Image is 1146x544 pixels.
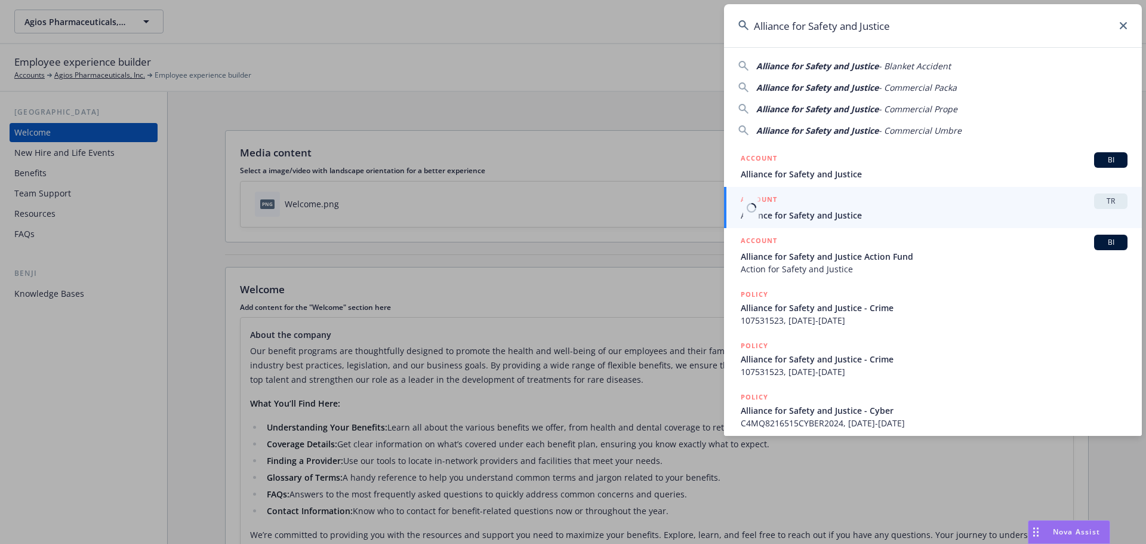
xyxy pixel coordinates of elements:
span: - Blanket Accident [879,60,951,72]
a: ACCOUNTTRAlliance for Safety and Justice [724,187,1142,228]
h5: ACCOUNT [741,193,777,208]
h5: POLICY [741,391,768,403]
span: C4MQ8216515CYBER2024, [DATE]-[DATE] [741,417,1127,429]
span: Alliance for Safety and Justice [756,60,879,72]
a: POLICYAlliance for Safety and Justice - Crime107531523, [DATE]-[DATE] [724,282,1142,333]
span: - Commercial Prope [879,103,957,115]
a: POLICYAlliance for Safety and Justice - Crime107531523, [DATE]-[DATE] [724,333,1142,385]
div: Drag to move [1028,521,1043,543]
a: ACCOUNTBIAlliance for Safety and Justice Action FundAction for Safety and Justice [724,228,1142,282]
span: Action for Safety and Justice [741,263,1127,275]
a: POLICYAlliance for Safety and Justice - CyberC4MQ8216515CYBER2024, [DATE]-[DATE] [724,385,1142,436]
span: BI [1099,155,1123,165]
span: Alliance for Safety and Justice [756,82,879,93]
span: Alliance for Safety and Justice [741,168,1127,180]
span: Alliance for Safety and Justice - Crime [741,353,1127,365]
span: Alliance for Safety and Justice - Cyber [741,404,1127,417]
input: Search... [724,4,1142,47]
h5: ACCOUNT [741,235,777,249]
span: BI [1099,237,1123,248]
span: Alliance for Safety and Justice [741,209,1127,222]
button: Nova Assist [1028,520,1110,544]
span: Nova Assist [1053,527,1100,537]
span: TR [1099,196,1123,207]
span: Alliance for Safety and Justice [756,125,879,136]
span: 107531523, [DATE]-[DATE] [741,365,1127,378]
span: Alliance for Safety and Justice - Crime [741,302,1127,314]
h5: POLICY [741,288,768,300]
span: - Commercial Packa [879,82,957,93]
h5: POLICY [741,340,768,352]
span: 107531523, [DATE]-[DATE] [741,314,1127,327]
h5: ACCOUNT [741,152,777,167]
span: Alliance for Safety and Justice [756,103,879,115]
span: - Commercial Umbre [879,125,962,136]
a: ACCOUNTBIAlliance for Safety and Justice [724,146,1142,187]
span: Alliance for Safety and Justice Action Fund [741,250,1127,263]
